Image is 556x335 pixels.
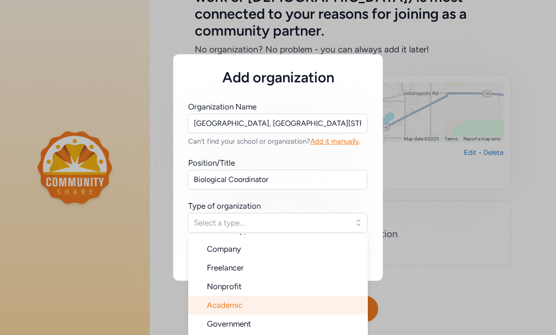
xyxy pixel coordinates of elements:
span: Freelancer [207,263,244,272]
span: Add it manually [310,137,359,146]
input: Enter a name or address [188,114,367,133]
span: Company [207,244,241,254]
div: Can't find your school or organization? . [188,137,368,146]
span: Nonprofit [207,282,241,291]
h5: Add organization [188,69,368,86]
span: Government [207,319,251,328]
span: Select a type... [194,217,348,228]
div: Position/Title [188,157,235,168]
button: Select a type... [188,213,367,233]
div: Type of organization [188,200,261,211]
div: Organization Name [188,101,256,112]
span: Academic [207,300,242,310]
